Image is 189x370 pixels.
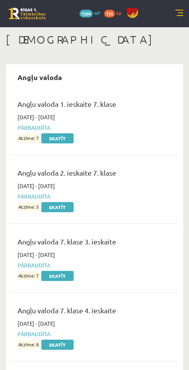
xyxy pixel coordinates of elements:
h2: Angļu valoda [10,68,70,86]
a: Rīgas 1. Tālmācības vidusskola [9,8,46,19]
h1: [DEMOGRAPHIC_DATA] [6,33,183,46]
span: Atzīme: 7 [18,134,40,142]
span: Pārbaudīta [18,330,160,338]
span: Pārbaudīta [18,261,160,269]
a: Skatīt [41,202,74,212]
span: 1504 [79,10,93,17]
a: 735 xp [104,10,125,16]
div: Angļu valoda 2. ieskaite 7. klase [18,168,160,182]
a: Skatīt [41,133,74,143]
a: Skatīt [41,271,74,281]
span: Atzīme: 7 [18,272,40,280]
span: 735 [104,10,115,17]
a: Skatīt [41,340,74,350]
span: Pārbaudīta [18,192,160,201]
span: xp [116,10,121,16]
div: Angļu valoda 1. ieskaite 7. klase [18,99,160,113]
span: mP [94,10,100,16]
div: Angļu valoda 7. klase 4. ieskaite [18,305,160,319]
div: Angļu valoda 7. klase 3. ieskaite [18,236,160,251]
span: Pārbaudīta [18,124,160,132]
span: Atzīme: 8 [18,340,40,349]
span: [DATE] - [DATE] [18,113,55,121]
span: [DATE] - [DATE] [18,319,55,328]
span: [DATE] - [DATE] [18,251,55,259]
span: Atzīme: 5 [18,203,40,211]
span: [DATE] - [DATE] [18,182,55,190]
